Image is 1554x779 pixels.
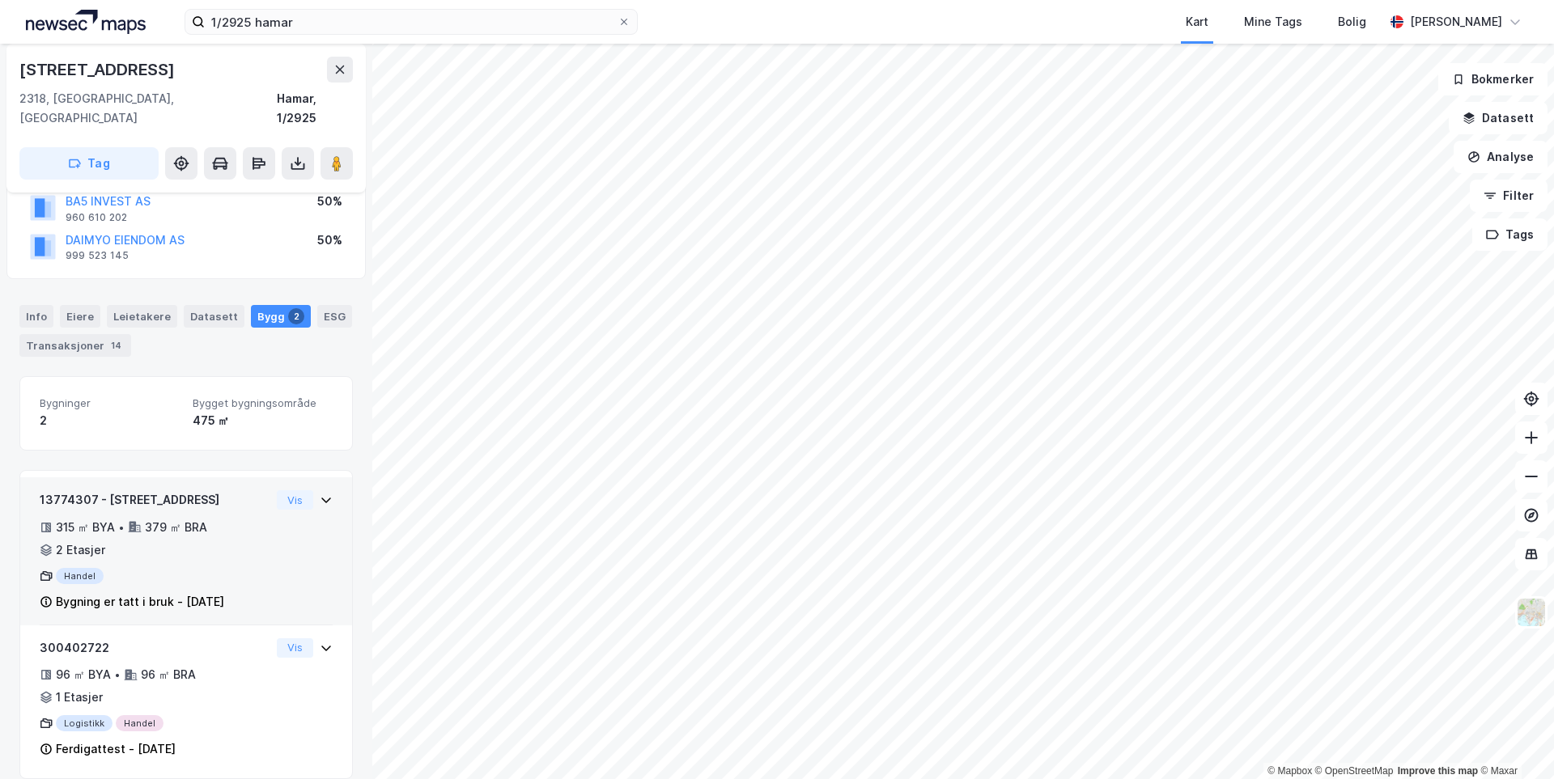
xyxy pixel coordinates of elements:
div: 14 [108,337,125,354]
div: [STREET_ADDRESS] [19,57,178,83]
input: Søk på adresse, matrikkel, gårdeiere, leietakere eller personer [205,10,618,34]
div: 960 610 202 [66,211,127,224]
div: Info [19,305,53,328]
div: Datasett [184,305,244,328]
div: 2 [40,411,180,430]
a: OpenStreetMap [1315,765,1394,777]
div: 50% [317,192,342,211]
div: ESG [317,305,352,328]
iframe: Chat Widget [1473,701,1554,779]
div: 1 Etasjer [56,688,103,707]
button: Bokmerker [1438,63,1548,95]
span: Bygninger [40,396,180,410]
div: 379 ㎡ BRA [145,518,207,537]
span: Bygget bygningsområde [193,396,333,410]
div: Ferdigattest - [DATE] [56,739,176,759]
div: Kart [1186,12,1208,32]
div: Leietakere [107,305,177,328]
div: Bolig [1338,12,1366,32]
button: Tag [19,147,159,180]
div: 13774307 - [STREET_ADDRESS] [40,490,270,510]
div: 475 ㎡ [193,411,333,430]
button: Vis [277,490,313,510]
button: Vis [277,638,313,658]
div: 96 ㎡ BYA [56,665,111,684]
div: Bygg [251,305,311,328]
div: Transaksjoner [19,334,131,357]
div: 2 Etasjer [56,540,105,560]
div: [PERSON_NAME] [1410,12,1502,32]
div: • [118,521,125,534]
div: Mine Tags [1244,12,1302,32]
div: 315 ㎡ BYA [56,518,115,537]
div: 2 [288,308,304,324]
div: 300402722 [40,638,270,658]
div: 96 ㎡ BRA [141,665,196,684]
div: • [114,668,121,681]
img: Z [1516,597,1547,628]
div: Hamar, 1/2925 [277,89,353,128]
button: Filter [1470,180,1548,212]
button: Tags [1472,218,1548,251]
div: Kontrollprogram for chat [1473,701,1554,779]
a: Improve this map [1398,765,1478,777]
div: Eiere [60,305,100,328]
div: 2318, [GEOGRAPHIC_DATA], [GEOGRAPHIC_DATA] [19,89,277,128]
img: logo.a4113a55bc3d86da70a041830d287a7e.svg [26,10,146,34]
a: Mapbox [1267,765,1312,777]
div: 50% [317,231,342,250]
div: Bygning er tatt i bruk - [DATE] [56,592,224,612]
button: Analyse [1454,141,1548,173]
div: 999 523 145 [66,249,129,262]
button: Datasett [1449,102,1548,134]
